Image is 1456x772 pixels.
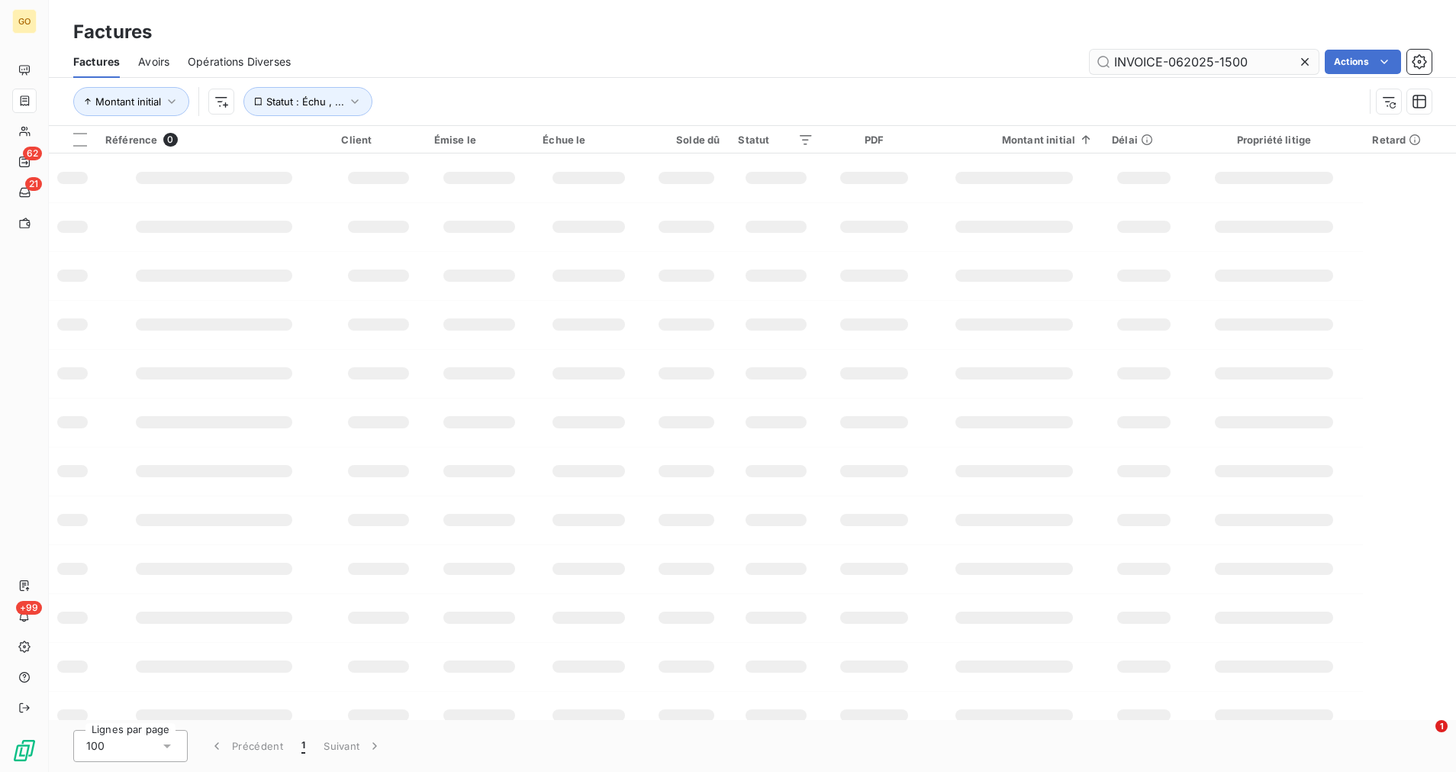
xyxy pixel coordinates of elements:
[832,134,916,146] div: PDF
[292,730,314,762] button: 1
[12,9,37,34] div: GO
[434,134,525,146] div: Émise le
[935,134,1094,146] div: Montant initial
[73,18,152,46] h3: Factures
[1112,134,1175,146] div: Délai
[1404,720,1441,757] iframe: Intercom live chat
[163,133,177,147] span: 0
[25,177,42,191] span: 21
[341,134,415,146] div: Client
[266,95,344,108] span: Statut : Échu , ...
[243,87,372,116] button: Statut : Échu , ...
[138,54,169,69] span: Avoirs
[1325,50,1401,74] button: Actions
[314,730,391,762] button: Suivant
[543,134,634,146] div: Échue le
[12,738,37,763] img: Logo LeanPay
[95,95,161,108] span: Montant initial
[200,730,292,762] button: Précédent
[73,54,120,69] span: Factures
[652,134,720,146] div: Solde dû
[16,601,42,615] span: +99
[1435,720,1448,732] span: 1
[73,87,189,116] button: Montant initial
[1372,134,1447,146] div: Retard
[1194,134,1355,146] div: Propriété litige
[1090,50,1319,74] input: Rechercher
[105,134,157,146] span: Référence
[86,738,105,754] span: 100
[188,54,291,69] span: Opérations Diverses
[23,147,42,160] span: 62
[738,134,813,146] div: Statut
[301,738,305,754] span: 1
